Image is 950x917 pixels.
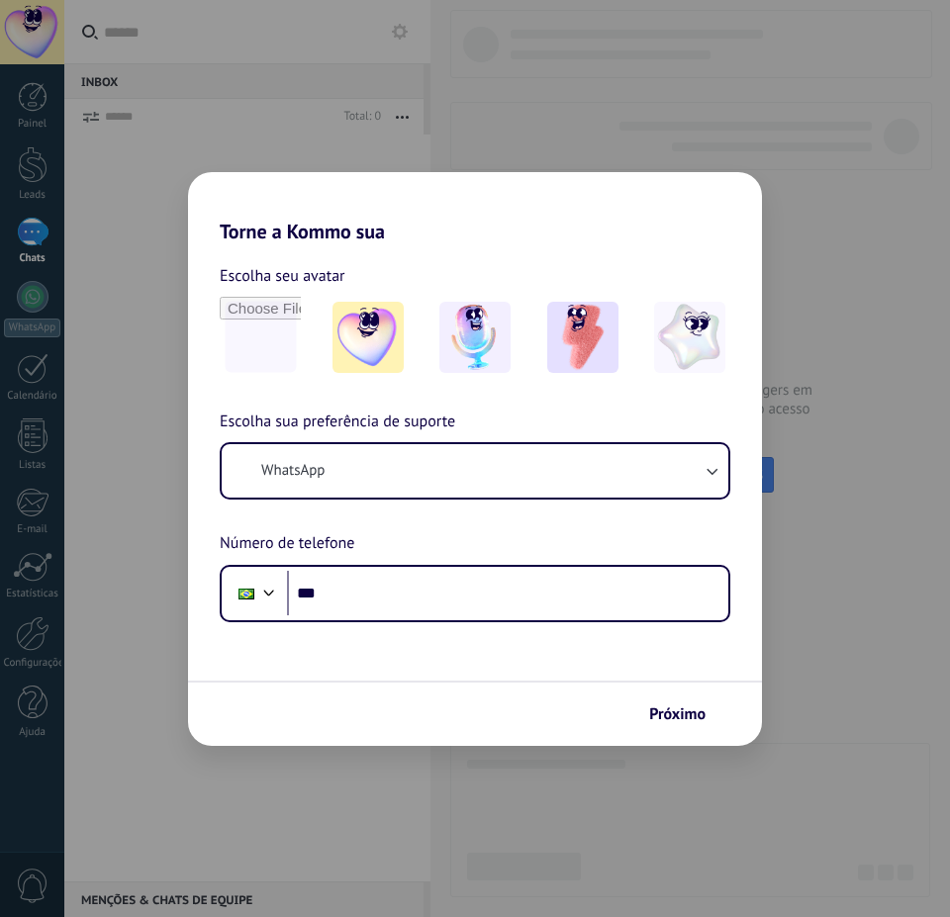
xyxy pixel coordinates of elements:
[220,410,455,435] span: Escolha sua preferência de suporte
[547,302,618,373] img: -3.jpeg
[222,444,728,498] button: WhatsApp
[332,302,404,373] img: -1.jpeg
[640,697,732,731] button: Próximo
[220,263,345,289] span: Escolha seu avatar
[188,172,762,243] h2: Torne a Kommo sua
[220,531,354,557] span: Número de telefone
[649,707,706,721] span: Próximo
[261,461,325,481] span: WhatsApp
[228,573,265,614] div: Brazil: + 55
[654,302,725,373] img: -4.jpeg
[439,302,511,373] img: -2.jpeg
